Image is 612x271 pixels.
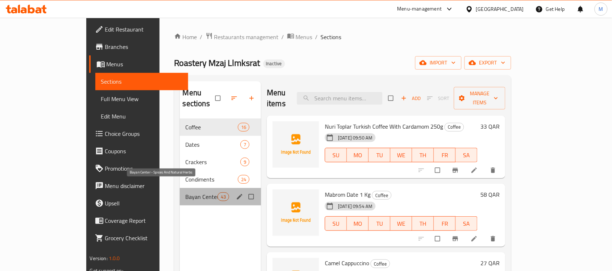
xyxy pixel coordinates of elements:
[105,129,183,138] span: Choice Groups
[89,142,189,160] a: Coupons
[480,189,500,200] h6: 58 QAR
[335,134,375,141] span: [DATE] 09:50 AM
[214,33,279,41] span: Restaurants management
[434,148,456,162] button: FR
[401,94,421,103] span: Add
[415,150,431,160] span: TH
[460,89,500,107] span: Manage items
[325,258,369,268] span: Camel Cappuccino
[218,192,229,201] div: items
[226,90,244,106] span: Sort sections
[325,189,371,200] span: Mabrom Date 1 Kg
[263,59,285,68] div: Inactive
[434,216,456,231] button: FR
[273,189,319,236] img: Mabrom Date 1 Kg
[244,90,261,106] button: Add section
[105,164,183,173] span: Promotions
[241,141,249,148] span: 7
[183,87,216,109] h2: Menu sections
[485,162,503,178] button: delete
[371,259,390,268] div: Coffee
[186,158,241,166] span: Crackers
[89,55,189,73] a: Menus
[328,150,344,160] span: SU
[186,140,241,149] span: Dates
[105,216,183,225] span: Coverage Report
[238,123,249,132] div: items
[456,148,477,162] button: SA
[174,55,260,71] span: Roastery Mzaj Llmksrat
[282,33,284,41] li: /
[186,192,218,201] span: Bayan Center - Spices And Natural Herbs
[89,229,189,247] a: Grocery Checklist
[200,33,203,41] li: /
[89,38,189,55] a: Branches
[180,136,261,153] div: Dates7
[218,193,229,200] span: 43
[372,218,388,229] span: TU
[240,158,249,166] div: items
[206,32,279,42] a: Restaurants management
[325,148,347,162] button: SU
[369,216,390,231] button: TU
[397,5,442,13] div: Menu-management
[235,192,246,201] button: edit
[180,188,261,205] div: Bayan Center - Spices And Natural Herbs43edit
[431,163,446,177] span: Select to update
[273,121,319,168] img: Nuri Toplar Turkish Coffee With Cardamom 250g
[325,216,347,231] button: SU
[476,5,524,13] div: [GEOGRAPHIC_DATA]
[238,176,249,183] span: 24
[105,182,183,190] span: Menu disclaimer
[297,92,382,105] input: search
[105,147,183,155] span: Coupons
[470,58,505,67] span: export
[263,61,285,67] span: Inactive
[180,116,261,208] nav: Menu sections
[350,218,366,229] span: MO
[240,140,249,149] div: items
[422,93,454,104] span: Select section first
[328,218,344,229] span: SU
[105,25,183,34] span: Edit Restaurant
[180,171,261,188] div: Condiments24
[90,254,108,263] span: Version:
[390,148,412,162] button: WE
[315,33,318,41] li: /
[399,93,422,104] button: Add
[105,42,183,51] span: Branches
[95,108,189,125] a: Edit Menu
[421,58,456,67] span: import
[89,160,189,177] a: Promotions
[372,150,388,160] span: TU
[296,33,313,41] span: Menus
[186,175,238,184] div: Condiments
[444,123,464,132] div: Coffee
[211,91,226,105] span: Select all sections
[437,218,453,229] span: FR
[105,199,183,208] span: Upsell
[412,148,434,162] button: TH
[456,216,477,231] button: SA
[109,254,120,263] span: 1.0.0
[464,56,511,70] button: export
[599,5,603,13] span: M
[471,235,479,242] a: Edit menu item
[384,91,399,105] span: Select section
[350,150,366,160] span: MO
[89,177,189,195] a: Menu disclaimer
[267,87,288,109] h2: Menu items
[459,150,475,160] span: SA
[459,218,475,229] span: SA
[415,56,462,70] button: import
[89,212,189,229] a: Coverage Report
[238,175,249,184] div: items
[287,32,313,42] a: Menus
[431,232,446,246] span: Select to update
[335,203,375,210] span: [DATE] 09:54 AM
[95,90,189,108] a: Full Menu View
[180,153,261,171] div: Crackers9
[107,60,183,68] span: Menus
[186,123,238,132] span: Coffee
